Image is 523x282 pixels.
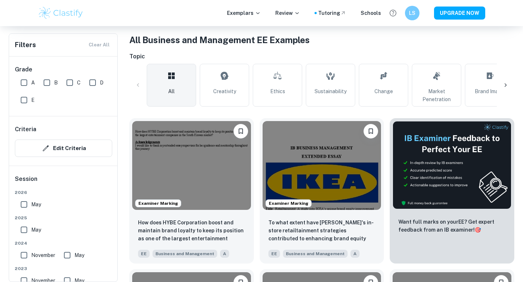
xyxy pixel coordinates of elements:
[31,251,55,259] span: November
[31,79,35,87] span: A
[315,87,346,95] span: Sustainability
[15,265,112,272] span: 2023
[15,125,36,134] h6: Criteria
[275,9,300,17] p: Review
[350,250,360,258] span: A
[100,79,104,87] span: D
[138,219,245,243] p: How does HYBE Corporation boost and maintain brand loyalty to keep its position as one of the lar...
[138,250,150,258] span: EE
[15,189,112,196] span: 2026
[15,215,112,221] span: 2025
[475,87,504,95] span: Brand Image
[31,226,41,234] span: May
[405,6,419,20] button: LS
[129,52,514,61] h6: Topic
[415,87,458,103] span: Market Penetration
[15,175,112,189] h6: Session
[387,7,399,19] button: Help and Feedback
[77,79,81,87] span: C
[263,121,381,210] img: Business and Management EE example thumbnail: To what extent have IKEA's in-store reta
[398,218,506,234] p: Want full marks on your EE ? Get expert feedback from an IB examiner!
[15,140,112,157] button: Edit Criteria
[38,6,84,20] img: Clastify logo
[393,121,511,209] img: Thumbnail
[260,118,384,264] a: Examiner MarkingBookmarkTo what extent have IKEA's in-store retailtainment strategies contributed...
[266,200,311,207] span: Examiner Marking
[390,118,514,264] a: ThumbnailWant full marks on yourEE? Get expert feedback from an IB examiner!
[132,121,251,210] img: Business and Management EE example thumbnail: How does HYBE Corporation boost and main
[54,79,58,87] span: B
[364,124,378,138] button: Bookmark
[434,7,485,20] button: UPGRADE NOW
[220,250,229,258] span: A
[135,200,181,207] span: Examiner Marking
[270,87,285,95] span: Ethics
[475,227,481,233] span: 🎯
[234,124,248,138] button: Bookmark
[408,9,417,17] h6: LS
[268,219,376,243] p: To what extent have IKEA's in-store retailtainment strategies contributed to enhancing brand equi...
[31,96,35,104] span: E
[129,118,254,264] a: Examiner MarkingBookmarkHow does HYBE Corporation boost and maintain brand loyalty to keep its po...
[31,200,41,208] span: May
[153,250,217,258] span: Business and Management
[15,40,36,50] h6: Filters
[268,250,280,258] span: EE
[74,251,84,259] span: May
[129,33,514,46] h1: All Business and Management EE Examples
[374,87,393,95] span: Change
[15,65,112,74] h6: Grade
[227,9,261,17] p: Exemplars
[361,9,381,17] a: Schools
[283,250,348,258] span: Business and Management
[168,87,175,95] span: All
[15,240,112,246] span: 2024
[318,9,346,17] a: Tutoring
[213,87,236,95] span: Creativity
